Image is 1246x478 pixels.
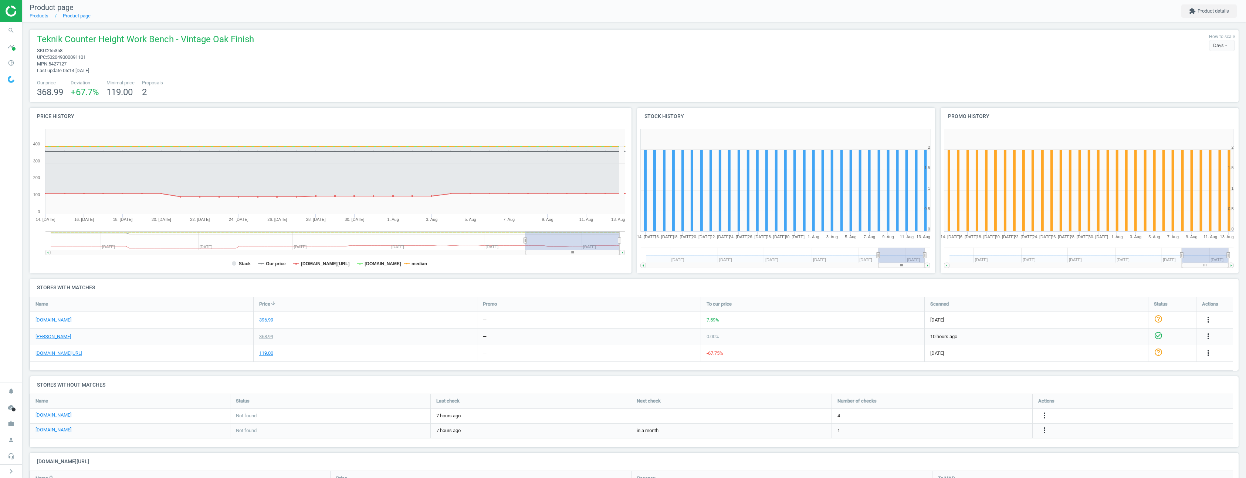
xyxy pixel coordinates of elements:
[412,261,427,266] tspan: median
[917,235,930,239] tspan: 13. Aug
[113,217,132,222] tspan: 18. [DATE]
[36,217,55,222] tspan: 14. [DATE]
[4,384,18,398] i: notifications
[365,261,401,266] tspan: [DOMAIN_NAME]
[236,413,257,420] span: Not found
[611,217,625,222] tspan: 13. Aug
[930,350,1142,357] span: [DATE]
[930,317,1142,323] span: [DATE]
[4,23,18,37] i: search
[707,334,719,339] span: 0.00 %
[7,467,16,476] i: chevron_right
[766,235,786,239] tspan: 28. [DATE]
[1154,314,1163,323] i: help_outline
[1204,315,1213,324] i: more_vert
[1204,349,1213,358] button: more_vert
[35,412,71,418] a: [DOMAIN_NAME]
[4,449,18,463] i: headset_mic
[503,217,515,222] tspan: 7. Aug
[748,235,767,239] tspan: 26. [DATE]
[33,142,40,146] text: 400
[38,209,40,214] text: 0
[236,398,250,405] span: Status
[807,235,819,239] tspan: 1. Aug
[924,165,930,170] text: 1.5
[940,235,960,239] tspan: 14. [DATE]
[259,301,270,307] span: Price
[33,175,40,180] text: 200
[845,235,856,239] tspan: 5. Aug
[106,87,133,97] span: 119.00
[236,428,257,434] span: Not found
[4,433,18,447] i: person
[387,217,399,222] tspan: 1. Aug
[37,87,63,97] span: 368.99
[426,217,437,222] tspan: 3. Aug
[1032,235,1052,239] tspan: 24. [DATE]
[239,261,251,266] tspan: Stack
[35,301,48,307] span: Name
[4,400,18,414] i: cloud_done
[35,350,82,357] a: [DOMAIN_NAME][URL]
[142,87,147,97] span: 2
[1228,165,1233,170] text: 1.5
[2,467,20,476] button: chevron_right
[1051,235,1071,239] tspan: 26. [DATE]
[1232,186,1234,191] text: 1
[483,301,497,307] span: Promo
[837,413,840,420] span: 4
[37,54,47,60] span: upc :
[654,235,674,239] tspan: 16. [DATE]
[266,261,286,266] tspan: Our price
[1181,4,1237,18] button: extensionProduct details
[259,350,273,357] div: 119.00
[785,235,805,239] tspan: 30. [DATE]
[924,206,930,211] text: 0.5
[30,376,1239,394] h4: Stores without matches
[1186,235,1197,239] tspan: 9. Aug
[1209,40,1235,51] div: Days
[345,217,364,222] tspan: 30. [DATE]
[837,398,877,405] span: Number of checks
[483,317,487,323] div: —
[74,217,94,222] tspan: 16. [DATE]
[710,235,730,239] tspan: 22. [DATE]
[930,333,1142,340] span: 10 hours ago
[1040,411,1049,421] button: more_vert
[637,108,935,125] h4: Stock history
[30,13,48,18] a: Products
[63,13,91,18] a: Product page
[673,235,693,239] tspan: 18. [DATE]
[1088,235,1108,239] tspan: 30. [DATE]
[483,350,487,357] div: —
[1167,235,1179,239] tspan: 7. Aug
[47,48,62,53] span: 255358
[1204,332,1213,341] button: more_vert
[301,261,349,266] tspan: [DOMAIN_NAME][URL]
[928,227,930,231] text: 0
[33,192,40,197] text: 100
[864,235,875,239] tspan: 7. Aug
[6,6,58,17] img: ajHJNr6hYgQAAAAASUVORK5CYII=
[267,217,287,222] tspan: 26. [DATE]
[259,333,273,340] div: 368.99
[436,413,625,420] span: 7 hours ago
[707,301,732,307] span: To our price
[928,145,930,149] text: 2
[30,279,1239,296] h4: Stores with matches
[826,235,838,239] tspan: 3. Aug
[8,76,14,83] img: wGWNvw8QSZomAAAAABJRU5ErkJggg==
[35,317,71,323] a: [DOMAIN_NAME]
[35,333,71,340] a: [PERSON_NAME]
[152,217,171,222] tspan: 20. [DATE]
[71,87,99,97] span: +67.7 %
[882,235,894,239] tspan: 9. Aug
[637,428,658,434] span: in a month
[1220,235,1234,239] tspan: 13. Aug
[37,48,47,53] span: sku :
[1130,235,1141,239] tspan: 3. Aug
[142,80,163,86] span: Proposals
[4,56,18,70] i: pie_chart_outlined
[1040,411,1049,420] i: more_vert
[48,61,67,67] span: 5427127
